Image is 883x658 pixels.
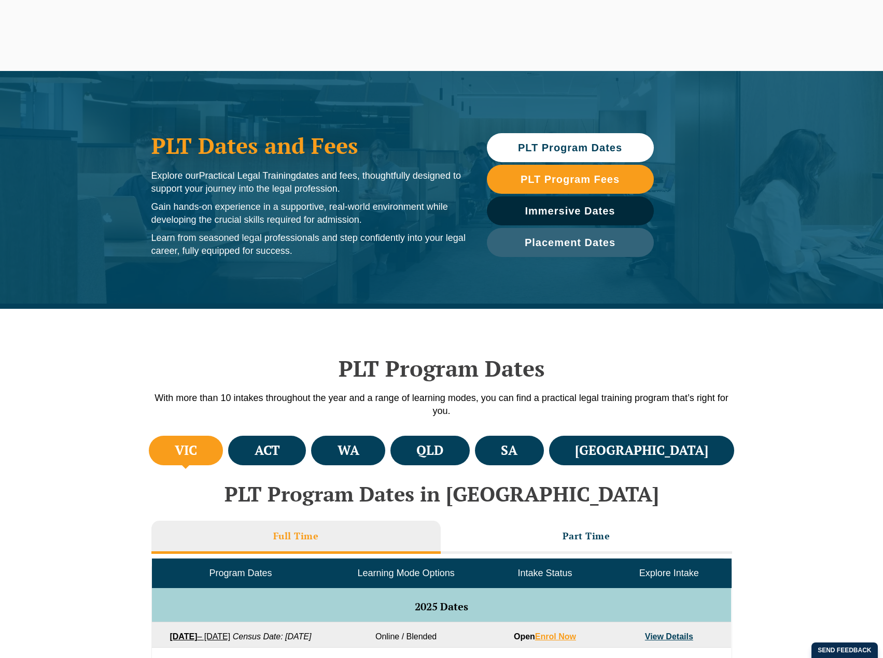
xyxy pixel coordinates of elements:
[199,170,296,181] span: Practical Legal Training
[209,568,272,578] span: Program Dates
[518,142,622,153] span: PLT Program Dates
[525,237,615,248] span: Placement Dates
[645,632,693,641] a: View Details
[175,442,197,459] h4: VIC
[255,442,280,459] h4: ACT
[273,530,319,542] h3: Full Time
[338,442,359,459] h4: WA
[639,568,699,578] span: Explore Intake
[525,206,615,216] span: Immersive Dates
[501,442,517,459] h4: SA
[517,568,572,578] span: Intake Status
[151,232,466,258] p: Learn from seasoned legal professionals and step confidently into your legal career, fully equipp...
[416,442,443,459] h4: QLD
[535,632,576,641] a: Enrol Now
[151,133,466,159] h1: PLT Dates and Fees
[146,392,737,418] p: With more than 10 intakes throughout the year and a range of learning modes, you can find a pract...
[170,632,230,641] a: [DATE]– [DATE]
[487,165,654,194] a: PLT Program Fees
[358,568,455,578] span: Learning Mode Options
[487,228,654,257] a: Placement Dates
[151,169,466,195] p: Explore our dates and fees, thoughtfully designed to support your journey into the legal profession.
[575,442,708,459] h4: [GEOGRAPHIC_DATA]
[514,632,576,641] strong: Open
[521,174,620,184] span: PLT Program Fees
[151,201,466,226] p: Gain hands-on experience in a supportive, real-world environment while developing the crucial ski...
[146,482,737,505] h2: PLT Program Dates in [GEOGRAPHIC_DATA]
[415,599,468,613] span: 2025 Dates
[487,196,654,225] a: Immersive Dates
[487,133,654,162] a: PLT Program Dates
[233,632,312,641] em: Census Date: [DATE]
[170,632,197,641] strong: [DATE]
[329,622,483,648] td: Online / Blended
[563,530,610,542] h3: Part Time
[146,355,737,381] h2: PLT Program Dates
